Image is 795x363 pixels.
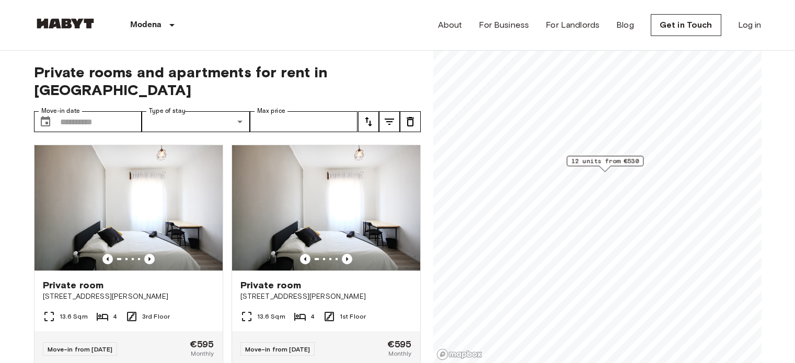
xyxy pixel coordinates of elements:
span: 13.6 Sqm [257,312,285,321]
a: Log in [738,19,762,31]
img: Habyt [34,18,97,29]
button: Choose date [35,111,56,132]
span: 13.6 Sqm [60,312,88,321]
a: Mapbox logo [436,348,482,360]
span: Private room [43,279,104,291]
img: Marketing picture of unit IT-22-001-019-03H [34,145,223,271]
span: Private room [240,279,302,291]
button: Previous image [342,254,352,264]
label: Move-in date [41,107,80,115]
a: About [438,19,463,31]
button: Previous image [102,254,113,264]
button: Previous image [300,254,310,264]
span: Monthly [388,349,411,358]
span: €595 [387,339,412,349]
span: 3rd Floor [142,312,170,321]
label: Type of stay [149,107,186,115]
span: 4 [113,312,117,321]
a: Get in Touch [651,14,721,36]
span: 4 [310,312,315,321]
img: Marketing picture of unit IT-22-001-013-03H [232,145,420,271]
button: Previous image [144,254,155,264]
div: Map marker [567,156,643,172]
label: Max price [257,107,285,115]
span: Move-in from [DATE] [245,345,310,353]
span: 12 units from €530 [571,156,639,166]
span: [STREET_ADDRESS][PERSON_NAME] [43,291,214,302]
a: For Landlords [546,19,600,31]
span: [STREET_ADDRESS][PERSON_NAME] [240,291,412,302]
span: Private rooms and apartments for rent in [GEOGRAPHIC_DATA] [34,63,421,99]
span: 1st Floor [340,312,366,321]
p: Modena [130,19,162,31]
button: tune [400,111,421,132]
span: €595 [190,339,214,349]
a: For Business [479,19,529,31]
a: Blog [616,19,634,31]
button: tune [379,111,400,132]
span: Monthly [191,349,214,358]
button: tune [358,111,379,132]
span: Move-in from [DATE] [48,345,113,353]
